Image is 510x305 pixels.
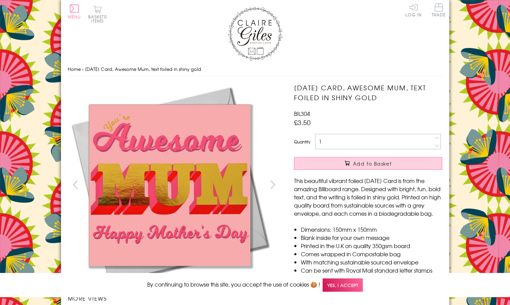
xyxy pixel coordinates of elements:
span: Trade [432,3,446,17]
button: Menu [68,4,81,19]
a: Home [68,66,81,72]
button: prev [68,177,83,192]
img: Mother's Day Card, Awesome Mum, text foiled in shiny gold [280,83,485,287]
button: Add to Basket [294,157,442,170]
span: BIL304 [294,109,310,118]
span: Yes, I accept [323,278,363,292]
span: Add to Basket [353,160,392,167]
button: Basket0 items [88,5,107,23]
span: 0 items [91,14,107,24]
p: This beautiful vibrant foiled [DATE] Card is from the amazing Billboard range. Designed with brig... [294,177,442,217]
li: Can be sent with Royal Mail standard letter stamps [301,266,442,274]
nav: breadcrumbs [68,62,443,76]
li: Blank inside for your own message [301,233,442,242]
span: [DATE] Card, Awesome Mum, text foiled in shiny gold [85,66,201,72]
a: Log In [405,3,422,17]
li: With matching sustainable sourced envelope [301,258,442,266]
span: £3.50 [294,118,311,127]
span: Menu [68,14,81,20]
h3: More views [68,294,281,302]
label: Quantity [294,139,310,145]
a: Trade [432,3,446,18]
span: › [82,66,83,72]
img: Claire Giles Greetings Cards [228,7,282,61]
li: Comes wrapped in Compostable bag [301,250,442,258]
h1: [DATE] Card, Awesome Mum, text foiled in shiny gold [294,83,442,103]
img: Mother's Day Card, Awesome Mum, text foiled in shiny gold [67,83,272,287]
li: Dimensions: 150mm x 150mm [301,225,442,233]
button: next [265,177,280,192]
li: Printed in the U.K on quality 350gsm board [301,242,442,250]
